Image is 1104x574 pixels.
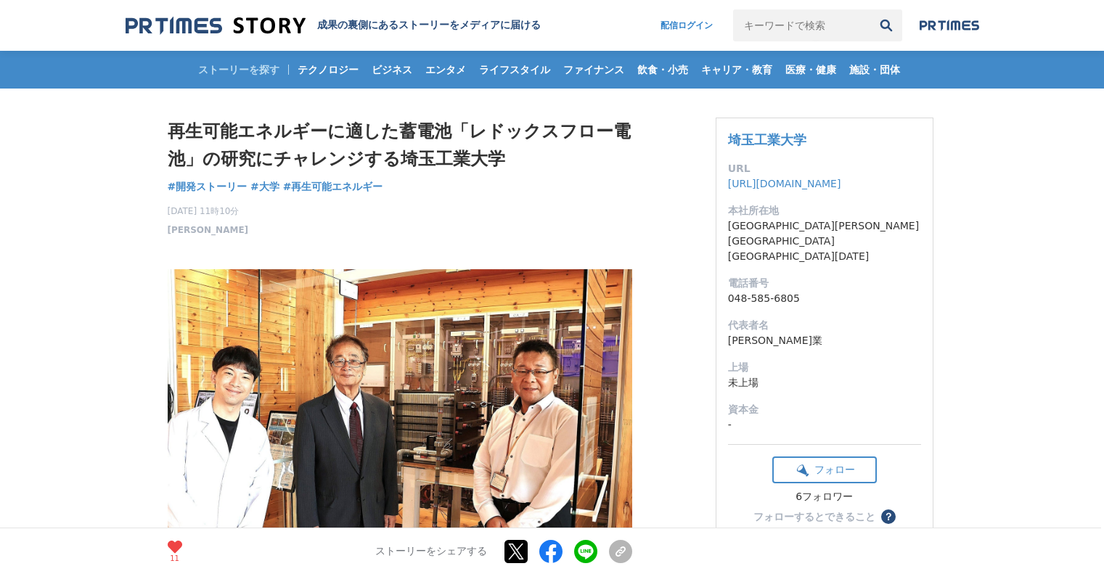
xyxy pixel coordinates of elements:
span: テクノロジー [292,63,364,76]
img: 成果の裏側にあるストーリーをメディアに届ける [126,16,306,36]
p: ストーリーをシェアする [375,545,487,558]
button: ？ [881,509,896,524]
span: ファイナンス [557,63,630,76]
span: [DATE] 11時10分 [168,205,249,218]
span: 施設・団体 [843,63,906,76]
dt: 電話番号 [728,276,921,291]
dd: 048-585-6805 [728,291,921,306]
span: #大学 [250,180,279,193]
a: 施設・団体 [843,51,906,89]
h2: 成果の裏側にあるストーリーをメディアに届ける [317,19,541,32]
a: #開発ストーリー [168,179,248,194]
a: 成果の裏側にあるストーリーをメディアに届ける 成果の裏側にあるストーリーをメディアに届ける [126,16,541,36]
h1: 再生可能エネルギーに適した蓄電池「レドックスフロー電池」の研究にチャレンジする埼玉工業大学 [168,118,632,173]
input: キーワードで検索 [733,9,870,41]
a: 飲食・小売 [631,51,694,89]
dt: URL [728,161,921,176]
dt: 資本金 [728,402,921,417]
dt: 上場 [728,360,921,375]
span: ビジネス [366,63,418,76]
a: ファイナンス [557,51,630,89]
div: フォローするとできること [753,512,875,522]
button: フォロー [772,456,877,483]
a: #再生可能エネルギー [283,179,383,194]
span: #開発ストーリー [168,180,248,193]
dd: [GEOGRAPHIC_DATA][PERSON_NAME][GEOGRAPHIC_DATA][GEOGRAPHIC_DATA][DATE] [728,218,921,264]
p: 11 [168,554,182,562]
a: 医療・健康 [780,51,842,89]
button: 検索 [870,9,902,41]
span: エンタメ [420,63,472,76]
a: [PERSON_NAME] [168,224,249,237]
dt: 本社所在地 [728,203,921,218]
dd: - [728,417,921,432]
span: 飲食・小売 [631,63,694,76]
dt: 代表者名 [728,318,921,333]
a: #大学 [250,179,279,194]
a: ライフスタイル [473,51,556,89]
a: エンタメ [420,51,472,89]
dd: 未上場 [728,375,921,390]
a: キャリア・教育 [695,51,778,89]
div: 6フォロワー [772,491,877,504]
dd: [PERSON_NAME]業 [728,333,921,348]
a: ビジネス [366,51,418,89]
a: 配信ログイン [646,9,727,41]
a: [URL][DOMAIN_NAME] [728,178,841,189]
span: ライフスタイル [473,63,556,76]
a: 埼玉工業大学 [728,132,806,147]
img: prtimes [920,20,979,31]
span: キャリア・教育 [695,63,778,76]
a: テクノロジー [292,51,364,89]
span: ？ [883,512,894,522]
span: #再生可能エネルギー [283,180,383,193]
span: 医療・健康 [780,63,842,76]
